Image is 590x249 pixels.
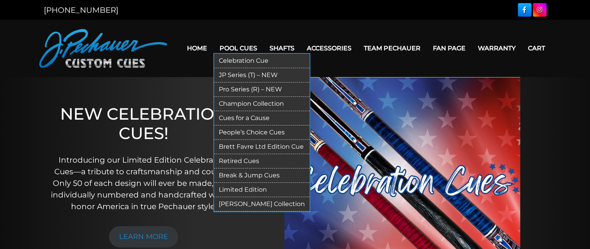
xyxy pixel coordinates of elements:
[109,226,178,247] a: LEARN MORE
[214,197,310,211] a: [PERSON_NAME] Collection
[472,38,522,58] a: Warranty
[263,38,301,58] a: Shafts
[214,82,310,97] a: Pro Series (R) – NEW
[48,154,239,212] p: Introducing our Limited Edition Celebration Cues—a tribute to craftsmanship and country. Only 50 ...
[44,5,118,15] a: [PHONE_NUMBER]
[214,168,310,183] a: Break & Jump Cues
[214,54,310,68] a: Celebration Cue
[522,38,551,58] a: Cart
[301,38,358,58] a: Accessories
[358,38,427,58] a: Team Pechauer
[214,125,310,140] a: People’s Choice Cues
[214,154,310,168] a: Retired Cues
[427,38,472,58] a: Fan Page
[214,111,310,125] a: Cues for a Cause
[181,38,213,58] a: Home
[213,38,263,58] a: Pool Cues
[48,104,239,143] h1: NEW CELEBRATION CUES!
[39,29,167,68] img: Pechauer Custom Cues
[214,97,310,111] a: Champion Collection
[214,140,310,154] a: Brett Favre Ltd Edition Cue
[214,183,310,197] a: Limited Edition
[214,68,310,82] a: JP Series (T) – NEW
